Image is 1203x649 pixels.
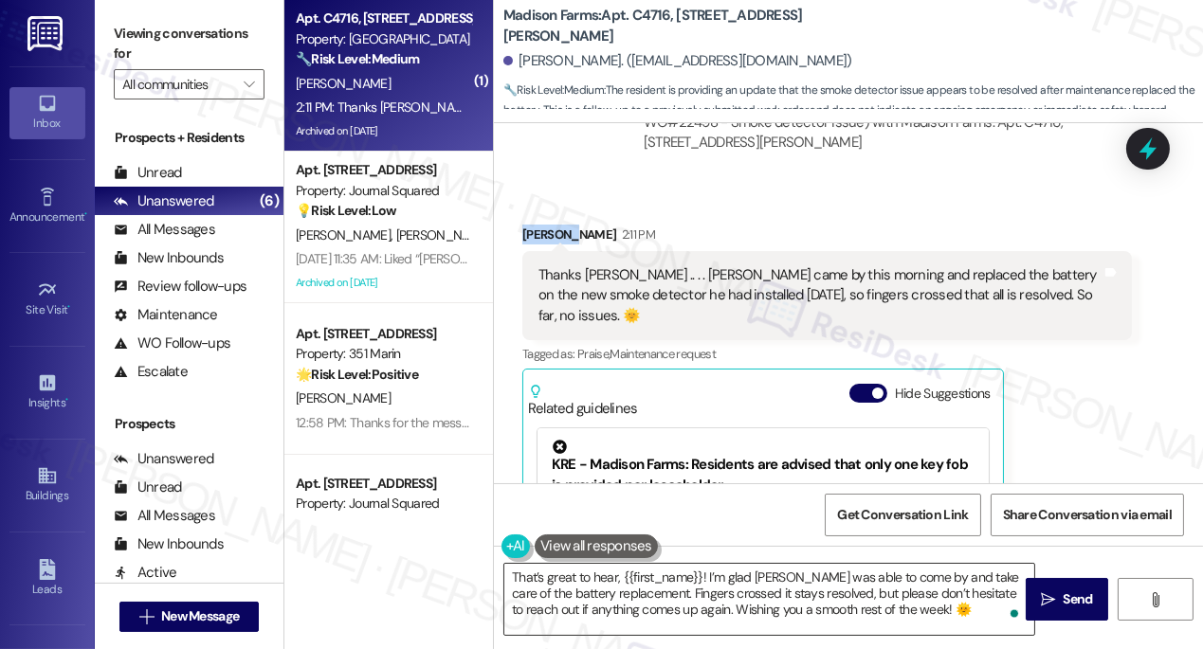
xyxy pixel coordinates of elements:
span: Get Conversation Link [837,505,968,525]
button: Get Conversation Link [825,494,980,536]
span: [PERSON_NAME] [396,226,497,243]
div: Prospects [95,414,283,434]
a: Inbox [9,87,85,138]
div: Review follow-ups [114,277,246,297]
b: Madison Farms: Apt. C4716, [STREET_ADDRESS][PERSON_NAME] [503,6,883,46]
i:  [139,609,154,624]
span: Share Conversation via email [1003,505,1172,525]
div: New Inbounds [114,534,224,554]
i:  [1041,592,1055,607]
div: Property: Journal Squared [296,181,471,201]
span: • [68,300,71,314]
span: [PERSON_NAME] [296,389,391,406]
div: Unread [114,478,182,497]
span: New Message [161,606,239,626]
div: Property: 351 Marin [296,344,471,364]
button: New Message [119,602,260,632]
div: Apt. [STREET_ADDRESS] [296,324,471,344]
a: Leads [9,553,85,604]
button: Send [1026,578,1108,621]
label: Hide Suggestions [895,384,991,404]
div: 2:11 PM [617,225,655,244]
div: Unanswered [114,191,214,211]
div: Escalate [114,362,188,382]
span: • [84,207,87,221]
div: Unanswered [114,449,214,469]
strong: 💡 Risk Level: Low [296,202,396,219]
div: Maintenance [114,305,218,325]
input: All communities [122,69,234,99]
a: Insights • [9,367,85,418]
div: [PERSON_NAME] [522,225,1132,251]
span: Send [1064,589,1093,609]
div: Archived on [DATE] [294,119,473,143]
div: Archived on [DATE] [294,271,473,295]
span: Maintenance request [610,346,716,362]
div: [PERSON_NAME]. ([EMAIL_ADDRESS][DOMAIN_NAME]) [503,51,852,71]
div: Apt. [STREET_ADDRESS] [296,160,471,180]
div: Thanks [PERSON_NAME] .. . . [PERSON_NAME] came by this morning and replaced the battery on the ne... [538,265,1102,326]
textarea: To enrich screen reader interactions, please activate Accessibility in Grammarly extension settings [504,564,1034,635]
button: Share Conversation via email [991,494,1184,536]
span: • [65,393,68,406]
div: Property: [GEOGRAPHIC_DATA] [296,29,471,49]
div: New Inbounds [114,248,224,268]
img: ResiDesk Logo [27,16,66,51]
div: Prospects + Residents [95,128,283,148]
div: Property: Journal Squared [296,494,471,514]
a: Site Visit • [9,274,85,325]
span: [PERSON_NAME] [296,226,396,243]
div: KRE - Madison Farms: Residents are advised that only one key fob is provided per leaseholder. [552,440,975,496]
strong: 🌟 Risk Level: Positive [296,366,418,383]
div: Apt. [STREET_ADDRESS] [296,474,471,494]
span: Praise , [577,346,610,362]
div: WO Follow-ups [114,334,230,353]
div: All Messages [114,220,215,240]
div: Apt. C4716, [STREET_ADDRESS][PERSON_NAME] [296,9,471,28]
div: (6) [255,187,283,216]
div: All Messages [114,506,215,526]
i:  [1148,592,1162,607]
a: Buildings [9,460,85,511]
div: Active [114,563,177,583]
span: : The resident is providing an update that the smoke detector issue appears to be resolved after ... [503,81,1203,121]
div: Subject: [ResiDesk Escalation] (Medium risk) - Action Needed (Follow up on WO#22498 - Smoke detec... [644,93,1116,153]
strong: 🔧 Risk Level: Medium [296,50,419,67]
strong: 🔧 Risk Level: Medium [503,82,604,98]
div: Related guidelines [528,384,638,419]
span: [PERSON_NAME] [296,75,391,92]
div: Unread [114,163,182,183]
div: Tagged as: [522,340,1132,368]
label: Viewing conversations for [114,19,264,69]
i:  [244,77,254,92]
